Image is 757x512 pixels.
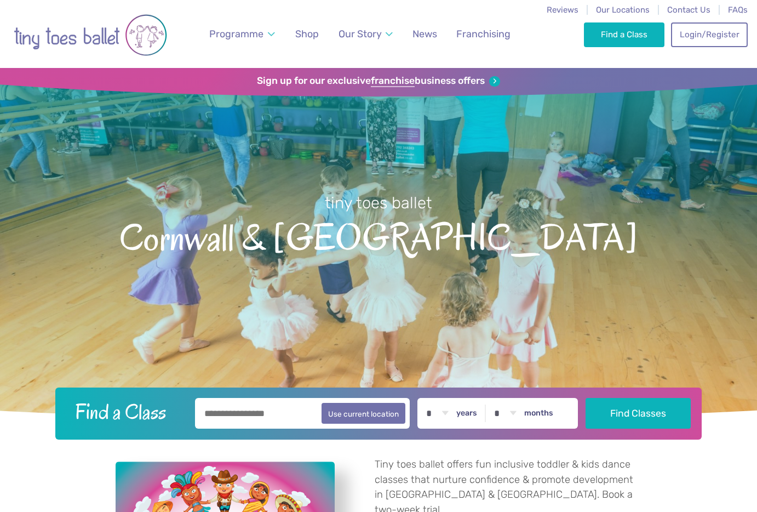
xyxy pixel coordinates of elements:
a: Programme [204,22,280,47]
button: Use current location [322,403,405,424]
span: Programme [209,28,263,39]
a: Reviews [547,5,578,15]
img: tiny toes ballet [14,10,167,60]
strong: franchise [371,75,415,87]
a: Contact Us [667,5,710,15]
small: tiny toes ballet [325,194,432,212]
a: Franchising [451,22,515,47]
span: Cornwall & [GEOGRAPHIC_DATA] [19,214,738,258]
a: News [408,22,442,47]
a: Our Story [334,22,398,47]
label: years [456,408,477,418]
a: Login/Register [671,22,748,47]
h2: Find a Class [66,398,188,425]
a: Sign up for our exclusivefranchisebusiness offers [257,75,500,87]
span: Our Story [339,28,382,39]
button: Find Classes [586,398,691,429]
span: Shop [295,28,319,39]
span: News [412,28,437,39]
a: Shop [290,22,324,47]
label: months [524,408,553,418]
a: Our Locations [596,5,650,15]
span: Franchising [456,28,511,39]
a: Find a Class [584,22,664,47]
a: FAQs [728,5,748,15]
